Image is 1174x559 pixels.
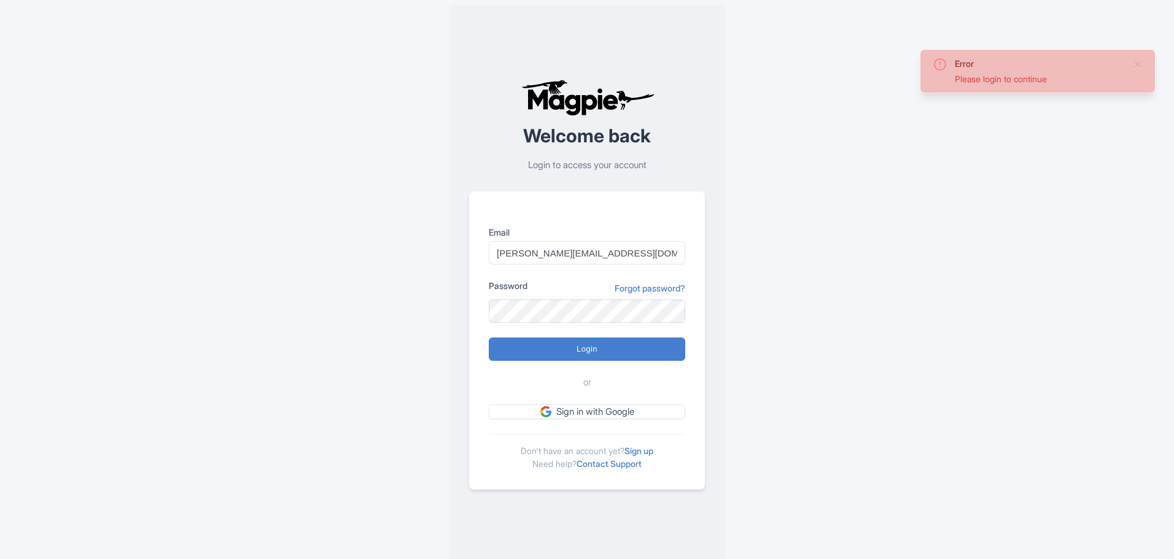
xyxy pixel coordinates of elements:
div: Please login to continue [955,72,1123,85]
label: Email [489,226,685,239]
h2: Welcome back [469,126,705,146]
input: Login [489,337,685,361]
a: Forgot password? [615,282,685,295]
label: Password [489,279,527,292]
a: Contact Support [577,458,642,469]
button: Close [1133,57,1143,72]
img: google.svg [540,406,551,417]
input: you@example.com [489,241,685,264]
img: logo-ab69f6fb50320c5b225c76a69d11143b.png [518,79,656,116]
span: or [583,376,591,390]
a: Sign up [624,445,653,456]
a: Sign in with Google [489,404,685,420]
p: Login to access your account [469,158,705,172]
div: Error [955,57,1123,70]
div: Don't have an account yet? Need help? [489,434,685,470]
